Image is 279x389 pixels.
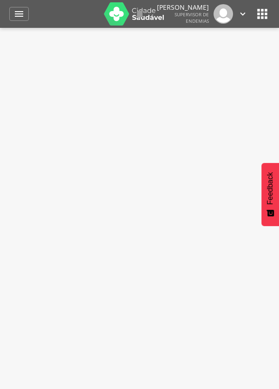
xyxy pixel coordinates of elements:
i:  [134,8,145,19]
a:  [134,4,145,24]
span: Supervisor de Endemias [175,11,209,24]
p: [PERSON_NAME] [157,4,209,11]
a:  [9,7,29,21]
a:  [238,4,248,24]
i:  [13,8,25,19]
i:  [238,9,248,19]
button: Feedback - Mostrar pesquisa [261,163,279,226]
i:  [255,6,270,21]
span: Feedback [266,172,274,205]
